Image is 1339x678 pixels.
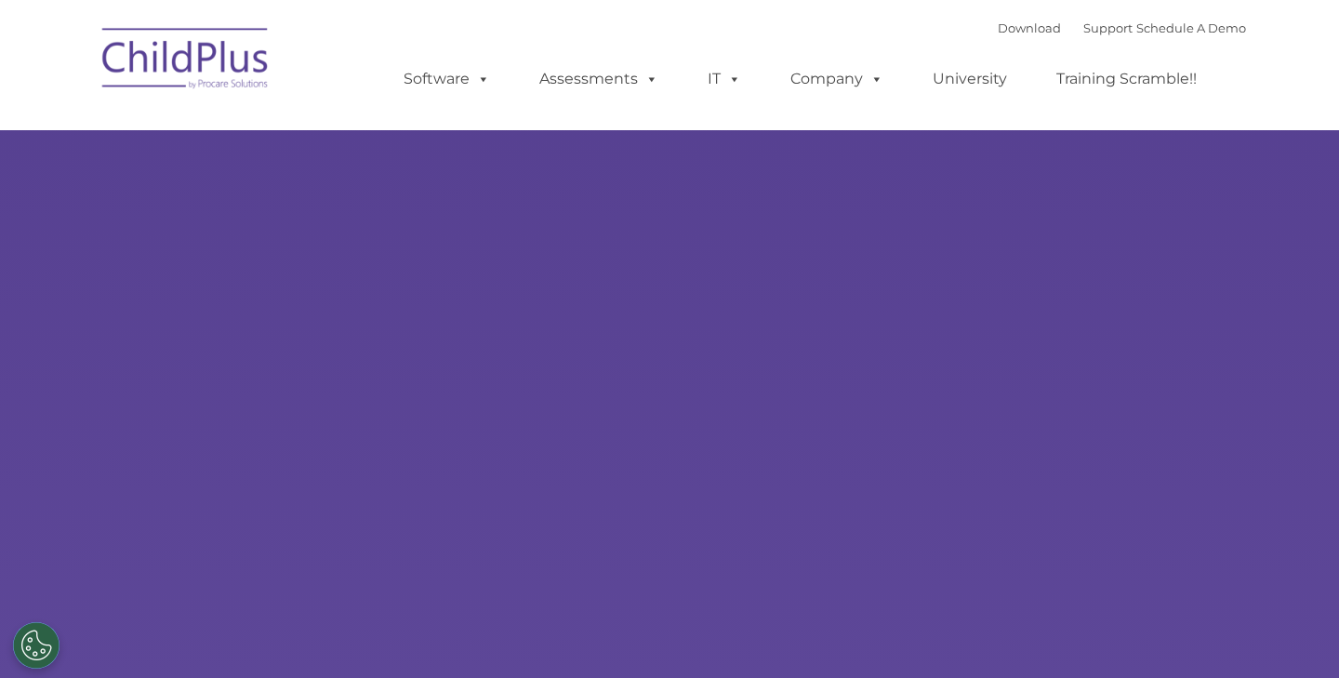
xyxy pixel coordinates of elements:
a: Schedule A Demo [1136,20,1246,35]
a: Support [1083,20,1133,35]
a: Assessments [521,60,677,98]
a: Software [385,60,509,98]
a: University [914,60,1026,98]
a: IT [689,60,760,98]
a: Download [998,20,1061,35]
img: ChildPlus by Procare Solutions [93,15,279,108]
a: Company [772,60,902,98]
button: Cookies Settings [13,622,60,669]
font: | [998,20,1246,35]
a: Training Scramble!! [1038,60,1215,98]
